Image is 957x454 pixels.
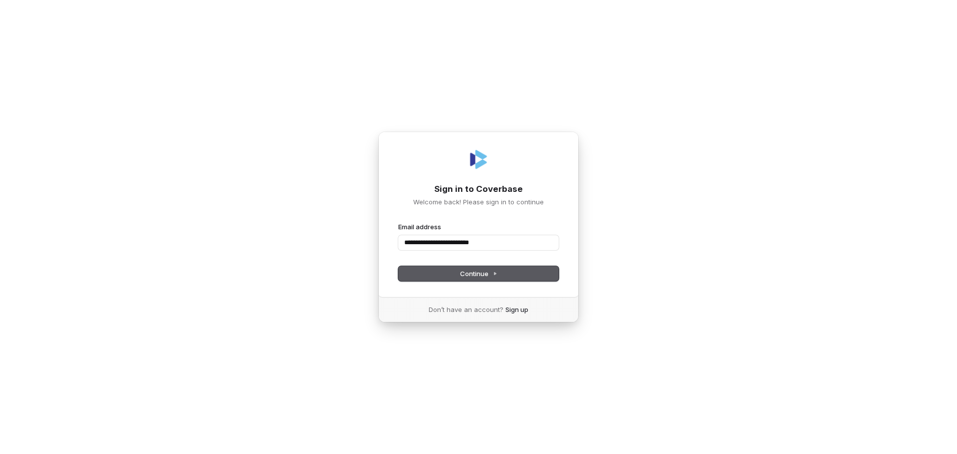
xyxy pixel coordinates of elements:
[505,305,528,314] a: Sign up
[467,148,490,171] img: Coverbase
[398,266,559,281] button: Continue
[429,305,503,314] span: Don’t have an account?
[398,197,559,206] p: Welcome back! Please sign in to continue
[460,269,497,278] span: Continue
[398,183,559,195] h1: Sign in to Coverbase
[398,222,441,231] label: Email address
